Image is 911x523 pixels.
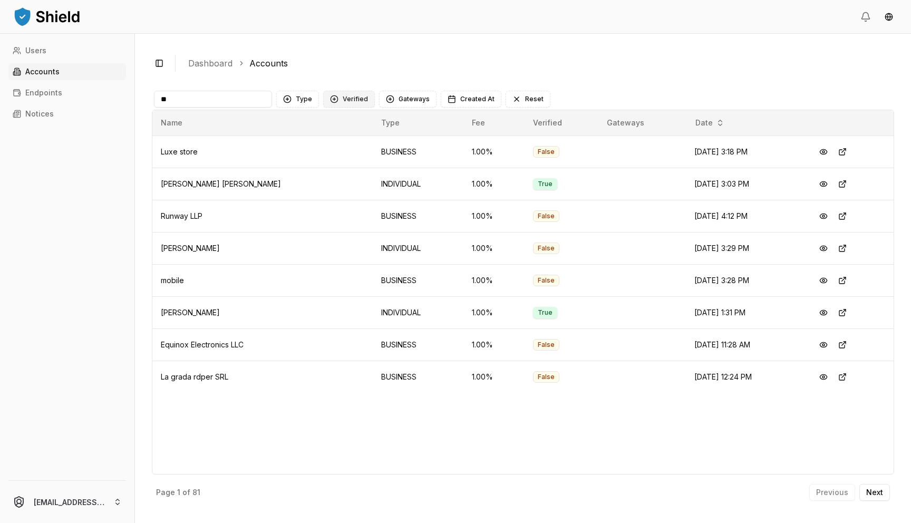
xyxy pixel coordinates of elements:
[161,244,220,253] span: [PERSON_NAME]
[472,308,493,317] span: 1.00 %
[182,489,190,496] p: of
[323,91,375,108] button: Verified
[8,84,126,101] a: Endpoints
[598,110,686,135] th: Gateways
[161,179,281,188] span: [PERSON_NAME] [PERSON_NAME]
[373,135,463,168] td: BUSINESS
[161,308,220,317] span: [PERSON_NAME]
[463,110,525,135] th: Fee
[13,6,81,27] img: ShieldPay Logo
[161,147,198,156] span: Luxe store
[373,264,463,296] td: BUSINESS
[161,340,244,349] span: Equinox Electronics LLC
[152,110,373,135] th: Name
[373,232,463,264] td: INDIVIDUAL
[192,489,200,496] p: 81
[694,211,748,220] span: [DATE] 4:12 PM
[694,308,745,317] span: [DATE] 1:31 PM
[373,361,463,393] td: BUSINESS
[506,91,550,108] button: Reset filters
[694,276,749,285] span: [DATE] 3:28 PM
[373,328,463,361] td: BUSINESS
[691,114,729,131] button: Date
[525,110,598,135] th: Verified
[694,147,748,156] span: [DATE] 3:18 PM
[866,489,883,496] p: Next
[161,211,202,220] span: Runway LLP
[460,95,495,103] span: Created At
[472,147,493,156] span: 1.00 %
[161,276,184,285] span: mobile
[8,105,126,122] a: Notices
[441,91,501,108] button: Created At
[276,91,319,108] button: Type
[249,57,288,70] a: Accounts
[8,42,126,59] a: Users
[694,340,750,349] span: [DATE] 11:28 AM
[373,200,463,232] td: BUSINESS
[373,110,463,135] th: Type
[859,484,890,501] button: Next
[694,244,749,253] span: [DATE] 3:29 PM
[472,179,493,188] span: 1.00 %
[177,489,180,496] p: 1
[8,63,126,80] a: Accounts
[25,68,60,75] p: Accounts
[25,110,54,118] p: Notices
[694,372,752,381] span: [DATE] 12:24 PM
[4,485,130,519] button: [EMAIL_ADDRESS][DOMAIN_NAME]
[472,211,493,220] span: 1.00 %
[373,168,463,200] td: INDIVIDUAL
[34,497,105,508] p: [EMAIL_ADDRESS][DOMAIN_NAME]
[188,57,232,70] a: Dashboard
[25,89,62,96] p: Endpoints
[379,91,437,108] button: Gateways
[472,340,493,349] span: 1.00 %
[25,47,46,54] p: Users
[472,244,493,253] span: 1.00 %
[188,57,886,70] nav: breadcrumb
[694,179,749,188] span: [DATE] 3:03 PM
[472,276,493,285] span: 1.00 %
[472,372,493,381] span: 1.00 %
[156,489,175,496] p: Page
[373,296,463,328] td: INDIVIDUAL
[161,372,228,381] span: La grada rdper SRL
